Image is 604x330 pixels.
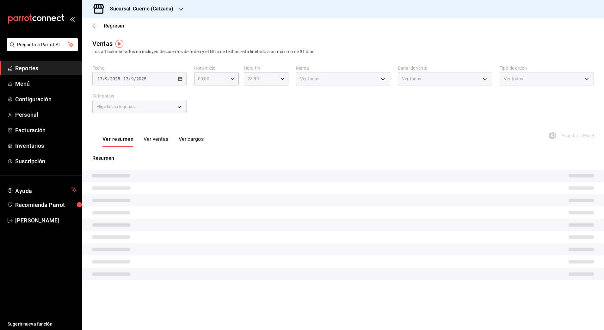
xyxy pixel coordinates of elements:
[108,76,110,81] span: /
[136,76,147,81] input: ----
[134,76,136,81] span: /
[70,16,75,22] button: open_drawer_menu
[7,38,78,51] button: Pregunta a Parrot AI
[402,76,421,82] span: Ver todos
[92,66,187,70] label: Fecha
[123,76,129,81] input: --
[110,76,120,81] input: ----
[92,48,594,55] div: Los artículos listados no incluyen descuentos de orden y el filtro de fechas está limitado a un m...
[15,110,77,119] span: Personal
[15,64,77,72] span: Reportes
[102,136,204,147] div: navigation tabs
[15,157,77,165] span: Suscripción
[500,66,594,70] label: Tipo de orden
[105,5,173,13] h3: Sucursal: Cuerno (Calzada)
[17,41,68,48] span: Pregunta a Parrot AI
[129,76,131,81] span: /
[300,76,319,82] span: Ver todas
[15,201,77,209] span: Recomienda Parrot
[96,103,135,110] span: Elige las categorías
[504,76,523,82] span: Ver todos
[15,186,69,194] span: Ayuda
[15,79,77,88] span: Menú
[244,66,288,70] label: Hora fin
[15,216,77,225] span: [PERSON_NAME]
[8,321,77,327] span: Sugerir nueva función
[103,76,105,81] span: /
[15,95,77,103] span: Configuración
[92,94,187,98] label: Categorías
[115,40,123,48] img: Tooltip marker
[121,76,122,81] span: -
[92,23,125,29] button: Regresar
[105,76,108,81] input: --
[144,136,169,147] button: Ver ventas
[92,39,113,48] div: Ventas
[398,66,492,70] label: Canal de venta
[15,141,77,150] span: Inventarios
[97,76,103,81] input: --
[102,136,133,147] button: Ver resumen
[92,154,594,162] p: Resumen
[194,66,239,70] label: Hora inicio
[131,76,134,81] input: --
[15,126,77,134] span: Facturación
[296,66,390,70] label: Marca
[179,136,204,147] button: Ver cargos
[104,23,125,29] span: Regresar
[4,46,78,53] a: Pregunta a Parrot AI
